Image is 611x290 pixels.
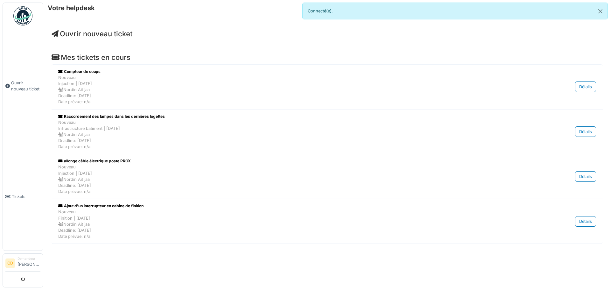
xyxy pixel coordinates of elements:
a: Ouvrir nouveau ticket [52,30,132,38]
div: Détails [575,81,596,92]
h6: Votre helpdesk [48,4,95,12]
a: Raccordement des lampes dans les dernières logettes NouveauInfrastructure bâtiment | [DATE] Nordi... [57,112,598,152]
div: Nouveau Finition | [DATE] Nordin Ait jaa Deadline: [DATE] Date prévue: n/a [58,209,518,239]
a: Tickets [3,143,43,251]
a: Ouvrir nouveau ticket [3,29,43,143]
div: Détails [575,216,596,227]
h4: Mes tickets en cours [52,53,603,61]
a: Ajout d'un interrupteur en cabine de finition NouveauFinition | [DATE] Nordin Ait jaaDeadline: [D... [57,202,598,241]
div: Nouveau Injection | [DATE] Nordin Ait jaa Deadline: [DATE] Date prévue: n/a [58,74,518,105]
a: Compteur de coups NouveauInjection | [DATE] Nordin Ait jaaDeadline: [DATE]Date prévue: n/a Détails [57,67,598,107]
div: allonge câble électrique poste PROX [58,158,518,164]
span: Ouvrir nouveau ticket [11,80,40,92]
div: Ajout d'un interrupteur en cabine de finition [58,203,518,209]
div: Connecté(e). [302,3,608,19]
div: Raccordement des lampes dans les dernières logettes [58,114,518,119]
span: Tickets [12,194,40,200]
div: Nouveau Injection | [DATE] Nordin Ait jaa Deadline: [DATE] Date prévue: n/a [58,164,518,195]
img: Badge_color-CXgf-gQk.svg [13,6,32,25]
a: allonge câble électrique poste PROX NouveauInjection | [DATE] Nordin Ait jaaDeadline: [DATE]Date ... [57,157,598,196]
a: CD Demandeur[PERSON_NAME] [5,256,40,272]
div: Détails [575,126,596,137]
div: Compteur de coups [58,69,518,74]
button: Close [593,3,607,20]
div: Demandeur [18,256,40,261]
div: Détails [575,171,596,182]
li: CD [5,258,15,268]
li: [PERSON_NAME] [18,256,40,270]
div: Nouveau Infrastructure bâtiment | [DATE] Nordin Ait jaa Deadline: [DATE] Date prévue: n/a [58,119,518,150]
